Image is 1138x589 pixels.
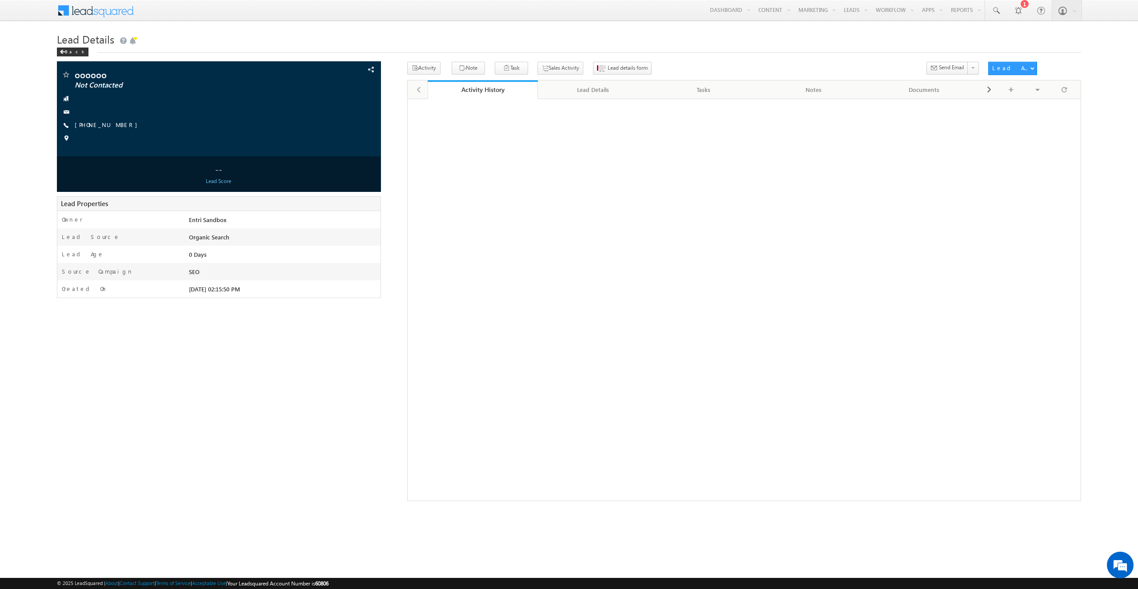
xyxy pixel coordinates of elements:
button: Lead details form [593,62,652,75]
a: Lead Details [538,80,648,99]
div: SEO [187,267,381,280]
span: © 2025 LeadSquared | | | | | [57,579,329,588]
button: Lead Actions [988,62,1037,75]
div: -- [59,161,378,177]
div: Lead Score [59,177,378,185]
label: Lead Source [62,233,120,241]
div: 0 Days [187,250,381,263]
a: Terms of Service [156,580,191,586]
span: Send Email [939,64,964,72]
div: Notes [766,84,861,95]
div: Back [57,48,88,56]
a: Documents [870,80,980,99]
div: Activity History [434,85,531,94]
div: Lead Details [545,84,640,95]
span: Not Contacted [75,81,280,90]
div: Tasks [656,84,751,95]
label: Source Campaign [62,267,133,275]
button: Task [495,62,528,75]
label: Created On [62,285,108,293]
a: Back [57,47,93,55]
span: 60806 [315,580,329,587]
div: Organic Search [187,233,381,245]
div: Documents [877,84,972,95]
span: Lead Properties [61,199,108,208]
span: Entri Sandbox [189,216,227,223]
label: Lead Age [62,250,104,258]
button: Activity [407,62,441,75]
a: Acceptable Use [192,580,226,586]
span: Lead Details [57,32,114,46]
label: Owner [62,215,83,223]
button: Send Email [926,62,968,75]
button: Sales Activity [537,62,583,75]
span: Your Leadsquared Account Number is [227,580,329,587]
a: Contact Support [120,580,155,586]
a: Activity History [428,80,538,99]
div: [DATE] 02:15:50 PM [187,285,381,297]
span: Lead details form [608,64,648,72]
span: [PHONE_NUMBER] [75,121,142,130]
a: Tasks [649,80,759,99]
div: Lead Actions [992,64,1030,72]
a: Notes [759,80,869,99]
span: oooooo [75,70,280,79]
a: About [105,580,118,586]
button: Note [452,62,485,75]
